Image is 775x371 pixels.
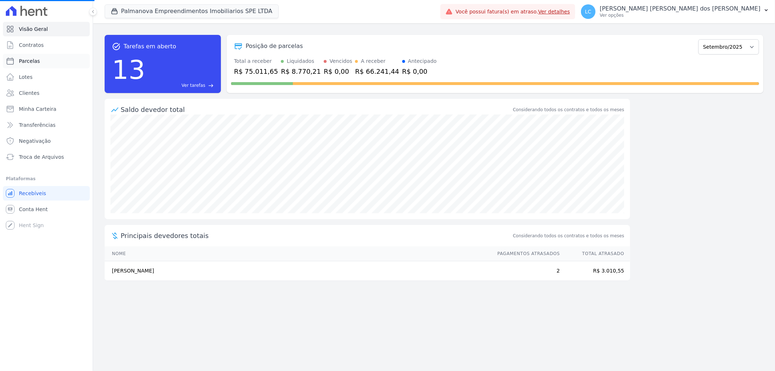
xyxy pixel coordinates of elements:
p: [PERSON_NAME] [PERSON_NAME] dos [PERSON_NAME] [600,5,760,12]
a: Conta Hent [3,202,90,217]
span: Você possui fatura(s) em atraso. [456,8,570,16]
div: 13 [112,51,145,89]
div: R$ 8.770,21 [281,66,321,76]
span: Recebíveis [19,190,46,197]
td: [PERSON_NAME] [105,261,491,281]
span: Contratos [19,41,44,49]
a: Visão Geral [3,22,90,36]
th: Pagamentos Atrasados [491,246,560,261]
a: Ver tarefas east [148,82,214,89]
div: Vencidos [330,57,352,65]
button: Palmanova Empreendimentos Imobiliarios SPE LTDA [105,4,279,18]
div: R$ 0,00 [402,66,437,76]
span: Principais devedores totais [121,231,512,241]
td: 2 [491,261,560,281]
span: Conta Hent [19,206,48,213]
a: Clientes [3,86,90,100]
span: Ver tarefas [182,82,205,89]
span: Considerando todos os contratos e todos os meses [513,233,624,239]
span: east [208,83,214,88]
a: Contratos [3,38,90,52]
span: Troca de Arquivos [19,153,64,161]
button: LC [PERSON_NAME] [PERSON_NAME] dos [PERSON_NAME] Ver opções [575,1,775,22]
div: R$ 0,00 [324,66,352,76]
span: LC [585,9,592,14]
div: Posição de parcelas [246,42,303,51]
td: R$ 3.010,55 [560,261,630,281]
th: Nome [105,246,491,261]
a: Minha Carteira [3,102,90,116]
div: Antecipado [408,57,437,65]
a: Recebíveis [3,186,90,201]
div: A receber [361,57,386,65]
a: Troca de Arquivos [3,150,90,164]
div: Total a receber [234,57,278,65]
div: Liquidados [287,57,314,65]
span: task_alt [112,42,121,51]
span: Clientes [19,89,39,97]
a: Parcelas [3,54,90,68]
span: Transferências [19,121,56,129]
span: Negativação [19,137,51,145]
div: Saldo devedor total [121,105,512,114]
span: Parcelas [19,57,40,65]
span: Visão Geral [19,25,48,33]
th: Total Atrasado [560,246,630,261]
a: Negativação [3,134,90,148]
span: Lotes [19,73,33,81]
span: Minha Carteira [19,105,56,113]
div: Considerando todos os contratos e todos os meses [513,106,624,113]
div: R$ 75.011,65 [234,66,278,76]
a: Transferências [3,118,90,132]
span: Tarefas em aberto [124,42,176,51]
p: Ver opções [600,12,760,18]
div: Plataformas [6,174,87,183]
div: R$ 66.241,44 [355,66,399,76]
a: Lotes [3,70,90,84]
a: Ver detalhes [538,9,570,15]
